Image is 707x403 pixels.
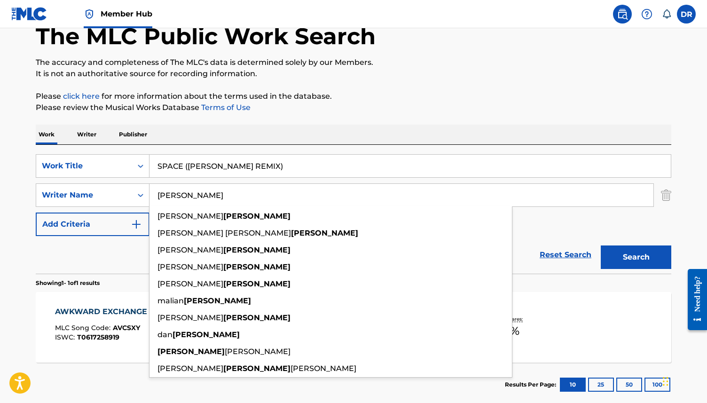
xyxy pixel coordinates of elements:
span: [PERSON_NAME] [157,212,223,221]
div: Work Title [42,160,126,172]
p: Please review the Musical Works Database [36,102,671,113]
a: Public Search [613,5,632,24]
strong: [PERSON_NAME] [291,229,358,237]
img: search [617,8,628,20]
a: Reset Search [535,245,596,265]
span: ISWC : [55,333,77,341]
p: Showing 1 - 1 of 1 results [36,279,100,287]
iframe: Resource Center [681,261,707,337]
strong: [PERSON_NAME] [223,245,291,254]
span: [PERSON_NAME] [157,279,223,288]
span: [PERSON_NAME] [157,364,223,373]
p: It is not an authoritative source for recording information. [36,68,671,79]
button: Add Criteria [36,213,149,236]
strong: [PERSON_NAME] [223,262,291,271]
button: 10 [560,378,586,392]
form: Search Form [36,154,671,274]
span: [PERSON_NAME] [225,347,291,356]
span: AVCSXY [113,324,140,332]
img: 9d2ae6d4665cec9f34b9.svg [131,219,142,230]
button: 50 [616,378,642,392]
button: 25 [588,378,614,392]
h1: The MLC Public Work Search [36,22,376,50]
span: malian [157,296,184,305]
strong: [PERSON_NAME] [223,212,291,221]
iframe: Chat Widget [660,358,707,403]
img: Top Rightsholder [84,8,95,20]
span: [PERSON_NAME] [157,313,223,322]
div: Help [637,5,656,24]
p: Writer [74,125,99,144]
p: Work [36,125,57,144]
p: Publisher [116,125,150,144]
div: Notifications [662,9,671,19]
p: Please for more information about the terms used in the database. [36,91,671,102]
img: MLC Logo [11,7,47,21]
p: Results Per Page: [505,380,558,389]
span: MLC Song Code : [55,324,113,332]
strong: [PERSON_NAME] [223,313,291,322]
strong: [PERSON_NAME] [157,347,225,356]
span: T0617258919 [77,333,119,341]
img: Delete Criterion [661,183,671,207]
span: [PERSON_NAME] [157,245,223,254]
p: The accuracy and completeness of The MLC's data is determined solely by our Members. [36,57,671,68]
img: help [641,8,652,20]
a: AWKWARD EXCHANGEMLC Song Code:AVCSXYISWC:T0617258919Writers (3)[PERSON_NAME] [PERSON_NAME] [PERSO... [36,292,671,363]
span: [PERSON_NAME] [157,262,223,271]
div: AWKWARD EXCHANGE [55,306,152,317]
a: click here [63,92,100,101]
span: [PERSON_NAME] [PERSON_NAME] [157,229,291,237]
strong: [PERSON_NAME] [223,279,291,288]
button: 100 [644,378,670,392]
div: Drag [663,367,668,395]
a: Terms of Use [199,103,251,112]
div: Writer Name [42,190,126,201]
strong: [PERSON_NAME] [223,364,291,373]
strong: [PERSON_NAME] [184,296,251,305]
span: Member Hub [101,8,152,19]
button: Search [601,245,671,269]
span: [PERSON_NAME] [291,364,356,373]
span: dan [157,330,173,339]
div: User Menu [677,5,696,24]
strong: [PERSON_NAME] [173,330,240,339]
